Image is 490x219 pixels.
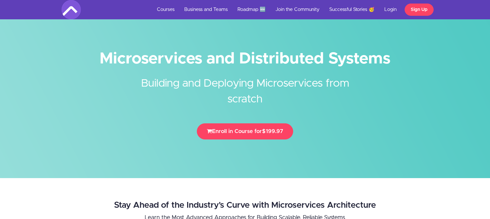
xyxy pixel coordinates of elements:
[262,129,283,134] span: $199.97
[83,201,407,210] h2: Stay Ahead of the Industry's Curve with Microservices Architecture
[405,4,434,16] a: Sign Up
[197,123,293,139] button: Enroll in Course for$199.97
[124,66,366,107] h2: Building and Deploying Microservices from scratch
[62,52,429,66] h1: Microservices and Distributed Systems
